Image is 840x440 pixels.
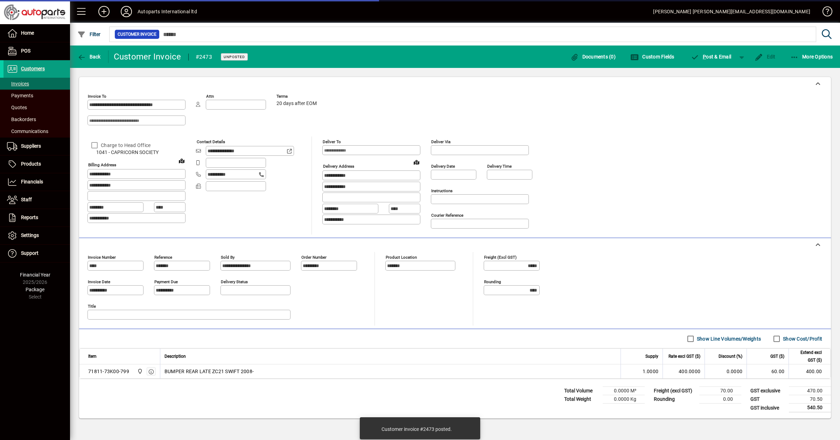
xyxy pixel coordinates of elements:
button: Add [93,5,115,18]
mat-label: Invoice To [88,94,106,99]
a: Payments [3,90,70,102]
a: Staff [3,191,70,209]
a: Knowledge Base [817,1,831,24]
td: GST exclusive [747,387,789,395]
span: P [703,54,706,60]
span: Settings [21,232,39,238]
td: GST inclusive [747,404,789,412]
a: Home [3,25,70,42]
td: 60.00 [747,364,789,378]
a: View on map [411,156,422,168]
span: Custom Fields [630,54,674,60]
a: Suppliers [3,138,70,155]
span: ost & Email [691,54,731,60]
button: Post & Email [687,50,735,63]
div: Customer invoice #2473 posted. [381,426,452,433]
a: Communications [3,125,70,137]
span: Unposted [224,55,245,59]
span: Suppliers [21,143,41,149]
span: Home [21,30,34,36]
button: Back [76,50,103,63]
mat-label: Delivery date [431,164,455,169]
span: Staff [21,197,32,202]
mat-label: Freight (excl GST) [484,255,517,260]
mat-label: Title [88,304,96,309]
span: Central [135,368,143,375]
button: Documents (0) [568,50,617,63]
span: POS [21,48,30,54]
div: [PERSON_NAME] [PERSON_NAME][EMAIL_ADDRESS][DOMAIN_NAME] [653,6,810,17]
span: Documents (0) [570,54,616,60]
div: #2473 [196,51,212,63]
label: Show Line Volumes/Weights [695,335,761,342]
span: Quotes [7,105,27,110]
span: Reports [21,215,38,220]
div: Customer Invoice [114,51,181,62]
span: More Options [790,54,833,60]
button: Custom Fields [629,50,676,63]
td: Total Weight [561,395,603,404]
mat-label: Order number [301,255,327,260]
td: 70.50 [789,395,831,404]
button: Filter [76,28,103,41]
span: Customers [21,66,45,71]
a: Financials [3,173,70,191]
button: Profile [115,5,138,18]
span: Customer Invoice [118,31,156,38]
span: Support [21,250,38,256]
span: Backorders [7,117,36,122]
a: Settings [3,227,70,244]
span: 20 days after EOM [276,101,317,106]
span: Description [164,352,186,360]
span: Item [88,352,97,360]
mat-label: Invoice date [88,279,110,284]
span: Edit [755,54,776,60]
td: 0.00 [699,395,741,404]
app-page-header-button: Back [70,50,108,63]
span: Extend excl GST ($) [793,349,822,364]
button: Edit [753,50,777,63]
div: Autoparts International ltd [138,6,197,17]
button: More Options [789,50,835,63]
a: Invoices [3,78,70,90]
div: 400.0000 [667,368,700,375]
mat-label: Delivery time [487,164,512,169]
a: POS [3,42,70,60]
mat-label: Delivery status [221,279,248,284]
span: Products [21,161,41,167]
mat-label: Deliver To [323,139,341,144]
td: 400.00 [789,364,831,378]
span: Financials [21,179,43,184]
mat-label: Invoice number [88,255,116,260]
a: Quotes [3,102,70,113]
mat-label: Product location [386,255,417,260]
mat-label: Rounding [484,279,501,284]
td: Total Volume [561,387,603,395]
mat-label: Deliver via [431,139,450,144]
mat-label: Courier Reference [431,213,463,218]
td: 540.50 [789,404,831,412]
div: 71811-73K00-799 [88,368,129,375]
td: 470.00 [789,387,831,395]
span: 1041 - CAPRICORN SOCIETY [87,149,185,156]
span: BUMPER REAR LATE ZC21 SWIFT 2008- [164,368,254,375]
td: Rounding [650,395,699,404]
mat-label: Payment due [154,279,178,284]
a: Backorders [3,113,70,125]
mat-label: Sold by [221,255,234,260]
span: Supply [645,352,658,360]
a: View on map [176,155,187,166]
span: 1.0000 [643,368,659,375]
td: 70.00 [699,387,741,395]
a: Reports [3,209,70,226]
span: Payments [7,93,33,98]
mat-label: Attn [206,94,214,99]
a: Support [3,245,70,262]
td: 0.0000 M³ [603,387,645,395]
td: 0.0000 Kg [603,395,645,404]
mat-label: Reference [154,255,172,260]
span: Back [77,54,101,60]
td: Freight (excl GST) [650,387,699,395]
span: Discount (%) [719,352,742,360]
span: Invoices [7,81,29,86]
